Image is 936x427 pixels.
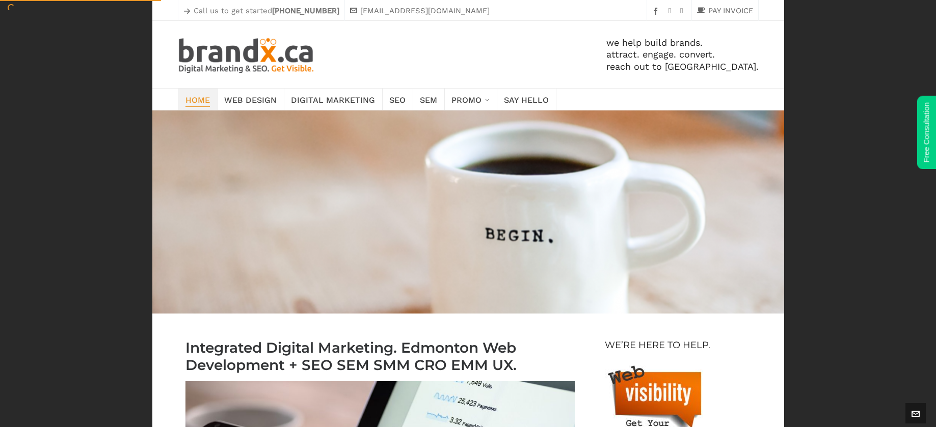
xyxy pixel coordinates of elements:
[291,92,375,106] span: Digital Marketing
[389,92,406,106] span: SEO
[413,89,445,110] a: SEM
[668,7,674,15] a: instagram
[350,5,490,17] a: [EMAIL_ADDRESS][DOMAIN_NAME]
[451,92,482,106] span: Promo
[178,89,218,110] a: Home
[315,21,758,88] div: we help build brands. attract. engage. convert. reach out to [GEOGRAPHIC_DATA].
[183,5,339,17] p: Call us to get started
[272,6,339,15] strong: [PHONE_NUMBER]
[178,36,316,73] img: Edmonton SEO. SEM. Web Design. Print. Brandx Digital Marketing & SEO
[680,7,686,15] a: twitter
[605,339,710,351] h4: We’re Here To Help.
[382,89,413,110] a: SEO
[224,92,277,106] span: Web Design
[504,92,549,106] span: Say Hello
[284,89,383,110] a: Digital Marketing
[185,92,210,106] span: Home
[420,92,437,106] span: SEM
[652,7,662,15] a: facebook
[697,5,753,17] a: PAY INVOICE
[217,89,284,110] a: Web Design
[185,339,575,374] h1: Integrated Digital Marketing. Edmonton Web Development + SEO SEM SMM CRO EMM UX.
[444,89,497,110] a: Promo
[497,89,556,110] a: Say Hello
